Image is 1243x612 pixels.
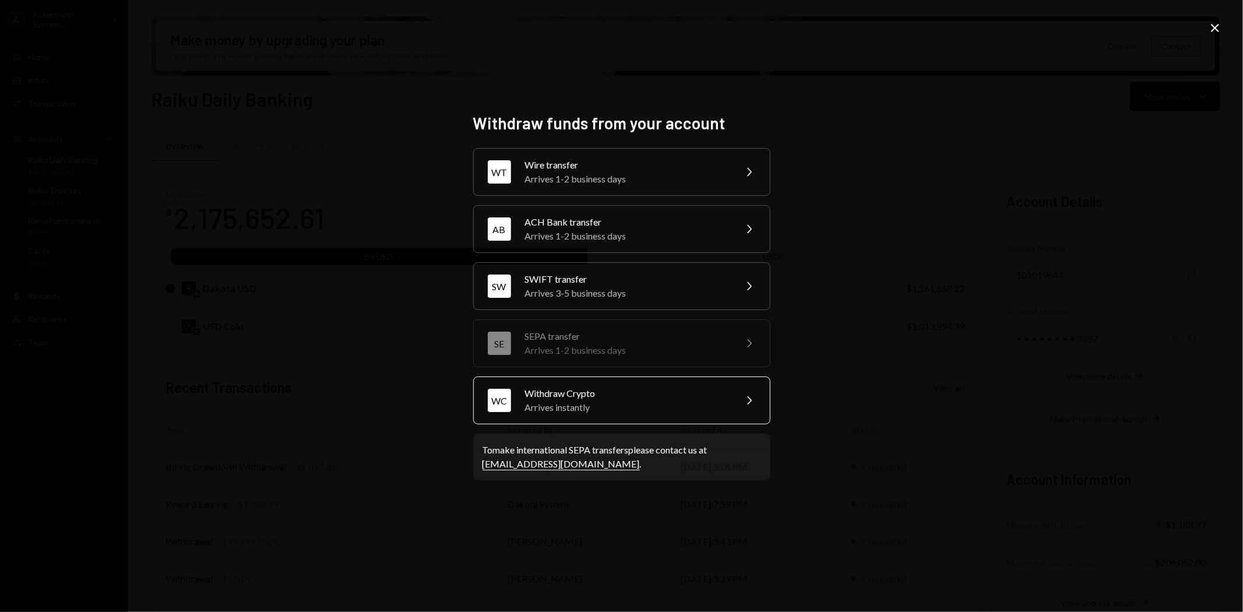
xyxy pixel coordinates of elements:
[488,275,511,298] div: SW
[473,377,770,424] button: WCWithdraw CryptoArrives instantly
[525,400,728,414] div: Arrives instantly
[525,386,728,400] div: Withdraw Crypto
[488,332,511,355] div: SE
[525,215,728,229] div: ACH Bank transfer
[473,319,770,367] button: SESEPA transferArrives 1-2 business days
[525,329,728,343] div: SEPA transfer
[473,112,770,135] h2: Withdraw funds from your account
[473,262,770,310] button: SWSWIFT transferArrives 3-5 business days
[488,160,511,184] div: WT
[525,158,728,172] div: Wire transfer
[488,217,511,241] div: AB
[488,389,511,412] div: WC
[473,205,770,253] button: ABACH Bank transferArrives 1-2 business days
[525,343,728,357] div: Arrives 1-2 business days
[473,148,770,196] button: WTWire transferArrives 1-2 business days
[525,172,728,186] div: Arrives 1-2 business days
[483,443,761,471] div: To make international SEPA transfers please contact us at .
[525,272,728,286] div: SWIFT transfer
[483,458,640,470] a: [EMAIL_ADDRESS][DOMAIN_NAME]
[525,286,728,300] div: Arrives 3-5 business days
[525,229,728,243] div: Arrives 1-2 business days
